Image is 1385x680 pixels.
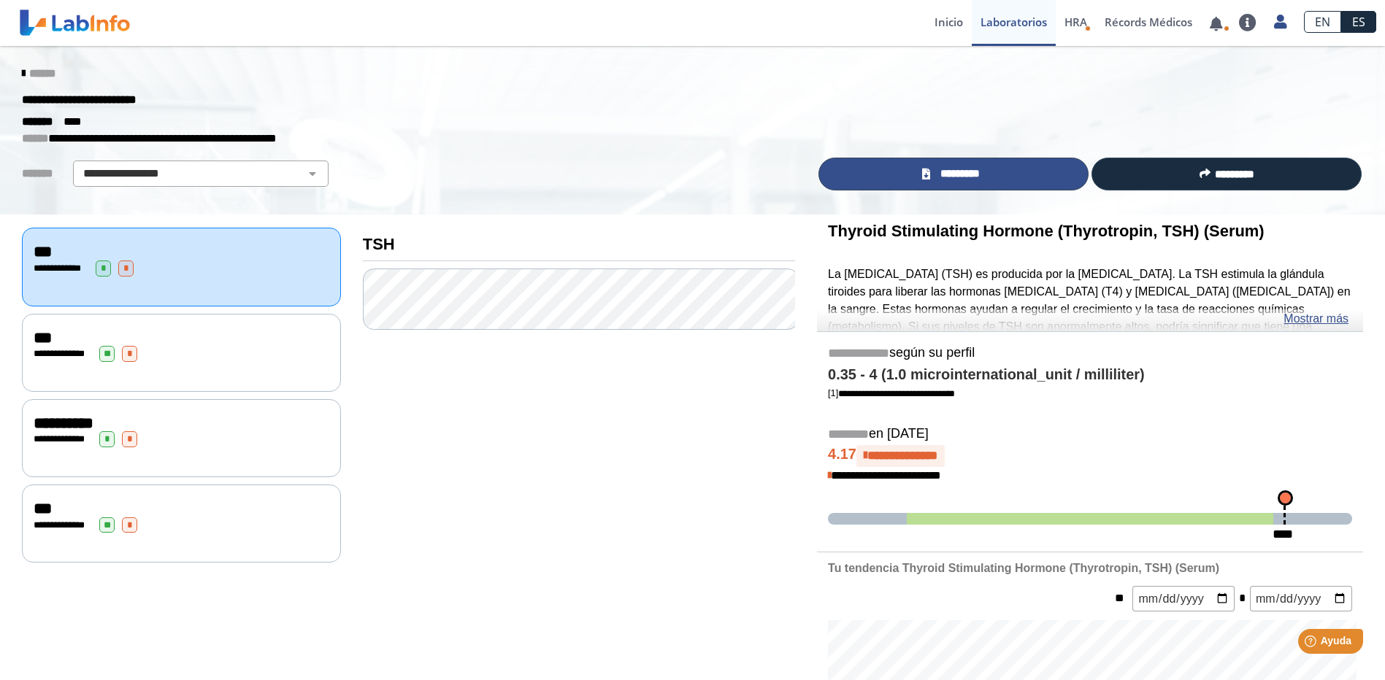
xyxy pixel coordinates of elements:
a: Mostrar más [1284,310,1348,328]
h5: en [DATE] [828,426,1352,443]
b: Tu tendencia Thyroid Stimulating Hormone (Thyrotropin, TSH) (Serum) [828,562,1219,574]
p: La [MEDICAL_DATA] (TSH) es producida por la [MEDICAL_DATA]. La TSH estimula la glándula tiroides ... [828,266,1352,371]
a: [1] [828,387,955,398]
iframe: Help widget launcher [1255,623,1369,664]
h4: 0.35 - 4 (1.0 microinternational_unit / milliliter) [828,366,1352,384]
b: TSH [363,235,395,253]
a: ES [1341,11,1376,33]
b: Thyroid Stimulating Hormone (Thyrotropin, TSH) (Serum) [828,222,1265,240]
a: EN [1304,11,1341,33]
input: mm/dd/yyyy [1132,586,1235,611]
h5: según su perfil [828,345,1352,362]
h4: 4.17 [828,445,1352,467]
span: HRA [1064,15,1087,29]
input: mm/dd/yyyy [1250,586,1352,611]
